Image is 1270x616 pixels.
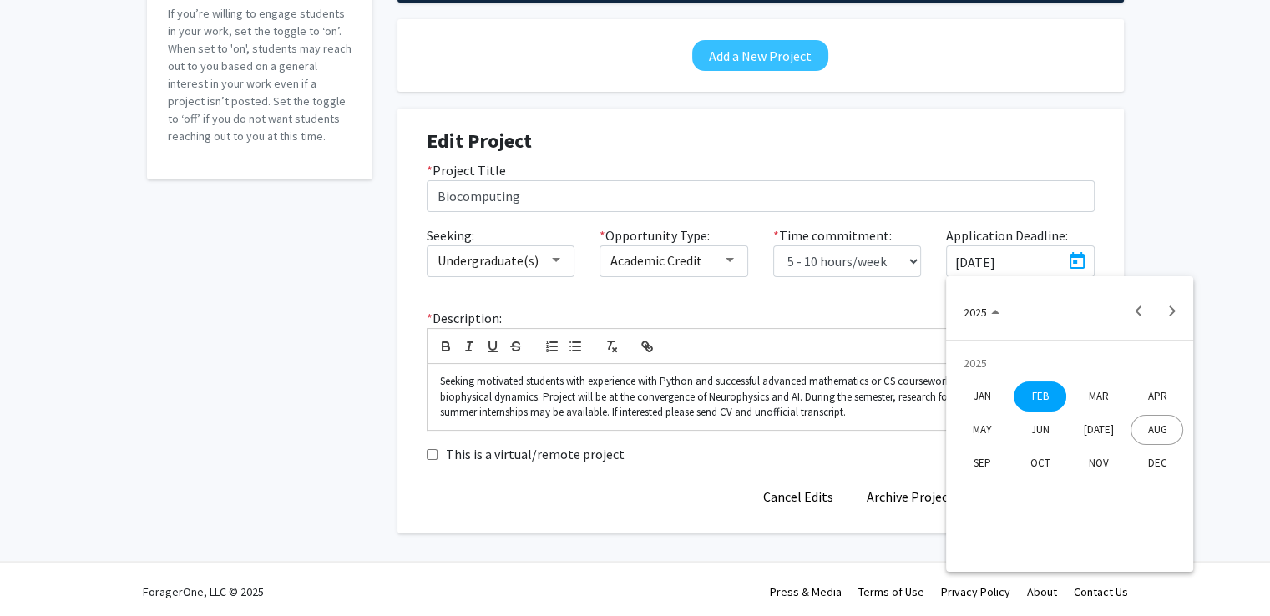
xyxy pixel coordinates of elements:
[1122,295,1156,328] button: Previous year
[1014,381,1066,412] div: FEB
[1070,447,1128,480] button: November 2025
[1072,381,1125,412] div: MAR
[1128,380,1187,413] button: April 2025
[1128,413,1187,447] button: August 2025
[953,413,1011,447] button: May 2025
[13,541,71,603] iframe: Chat
[1011,380,1070,413] button: February 2025
[950,295,1013,328] button: Choose date
[1070,413,1128,447] button: July 2025
[955,448,1008,478] div: SEP
[1156,295,1189,328] button: Next year
[1011,413,1070,447] button: June 2025
[964,304,987,319] span: 2025
[955,415,1008,445] div: MAY
[1011,447,1070,480] button: October 2025
[1131,415,1183,445] div: AUG
[1014,415,1066,445] div: JUN
[953,346,1187,380] td: 2025
[953,447,1011,480] button: September 2025
[1128,447,1187,480] button: December 2025
[1131,381,1183,412] div: APR
[1072,415,1125,445] div: [DATE]
[1070,380,1128,413] button: March 2025
[1014,448,1066,478] div: OCT
[953,380,1011,413] button: January 2025
[1072,448,1125,478] div: NOV
[1131,448,1183,478] div: DEC
[955,381,1008,412] div: JAN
